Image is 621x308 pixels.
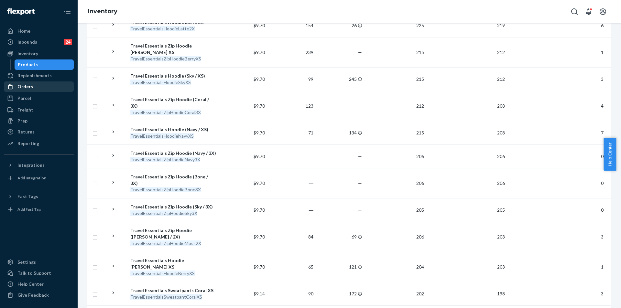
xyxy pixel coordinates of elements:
[130,257,216,270] div: Travel Essentials Hoodie [PERSON_NAME] XS
[254,130,265,135] span: $9.70
[17,207,41,212] div: Add Fast Tag
[596,5,609,18] button: Open account menu
[267,168,316,198] td: ―
[4,160,74,170] button: Integrations
[17,95,31,101] div: Parcel
[4,48,74,59] a: Inventory
[414,207,427,213] span: 205
[598,49,606,55] span: 1
[17,162,45,168] div: Integrations
[414,291,427,296] span: 202
[358,49,362,55] span: —
[495,130,507,135] span: 208
[358,180,362,186] span: —
[598,291,606,296] span: 3
[4,191,74,202] button: Fast Tags
[17,107,33,113] div: Freight
[64,39,72,45] div: 24
[568,5,581,18] button: Open Search Box
[495,23,507,28] span: 219
[254,234,265,239] span: $9.70
[17,281,44,287] div: Help Center
[130,43,216,56] div: Travel Essentials Zip Hoodie [PERSON_NAME] XS
[17,39,37,45] div: Inbounds
[61,5,74,18] button: Close Navigation
[316,121,365,144] td: 134
[7,8,35,15] img: Flexport logo
[495,49,507,55] span: 212
[4,105,74,115] a: Freight
[130,150,216,156] div: Travel Essentials Zip Hoodie (Navy / 3X)
[130,294,202,300] em: TravelEssentialsSweatpantCoralXS
[83,2,123,21] ol: breadcrumbs
[495,154,507,159] span: 206
[130,26,195,31] em: TravelEssentialsHoodieLatte2X
[17,292,49,298] div: Give Feedback
[4,26,74,36] a: Home
[267,252,316,282] td: 65
[130,240,201,246] em: TravelEssentialsZipHoodieMoss2X
[495,234,507,239] span: 203
[414,154,427,159] span: 206
[414,23,427,28] span: 225
[598,207,606,213] span: 0
[495,207,507,213] span: 205
[414,234,427,239] span: 206
[17,50,38,57] div: Inventory
[4,81,74,92] a: Orders
[254,291,265,296] span: $9.14
[604,138,616,171] button: Help Center
[316,252,365,282] td: 121
[254,154,265,159] span: $9.70
[17,28,30,34] div: Home
[130,204,216,210] div: Travel Essentials Zip Hoodie (Sky / 3X)
[495,180,507,186] span: 206
[254,207,265,213] span: $9.70
[130,73,216,79] div: Travel Essentials Hoodie (Sky / XS)
[4,93,74,103] a: Parcel
[267,14,316,37] td: 154
[4,204,74,215] a: Add Fast Tag
[130,126,216,133] div: Travel Essentials Hoodie (Navy / XS)
[598,264,606,270] span: 1
[414,103,427,109] span: 212
[267,198,316,222] td: ―
[15,59,74,70] a: Products
[598,23,606,28] span: 6
[267,144,316,168] td: ―
[4,290,74,300] button: Give Feedback
[17,259,36,265] div: Settings
[495,291,507,296] span: 198
[4,127,74,137] a: Returns
[598,130,606,135] span: 7
[17,118,27,124] div: Prep
[17,140,39,147] div: Reporting
[254,23,265,28] span: $9.70
[18,61,38,68] div: Products
[414,180,427,186] span: 206
[254,49,265,55] span: $9.70
[17,83,33,90] div: Orders
[130,210,197,216] em: TravelEssentialsZipHoodieSky3X
[17,72,52,79] div: Replenishments
[358,103,362,109] span: —
[598,234,606,239] span: 3
[316,67,365,91] td: 245
[495,76,507,82] span: 212
[17,175,46,181] div: Add Integration
[130,157,200,162] em: TravelEssentialsZipHoodieNavy3X
[495,103,507,109] span: 208
[267,37,316,67] td: 239
[130,287,216,294] div: Travel Essentials Sweatpants Coral XS
[254,180,265,186] span: $9.70
[130,96,216,109] div: Travel Essentials Zip Hoodie (Coral / 3X)
[582,5,595,18] button: Open notifications
[130,133,194,139] em: TravelEssentialsHoodieNavyXS
[414,130,427,135] span: 215
[4,116,74,126] a: Prep
[316,222,365,252] td: 69
[358,154,362,159] span: —
[17,129,35,135] div: Returns
[267,121,316,144] td: 71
